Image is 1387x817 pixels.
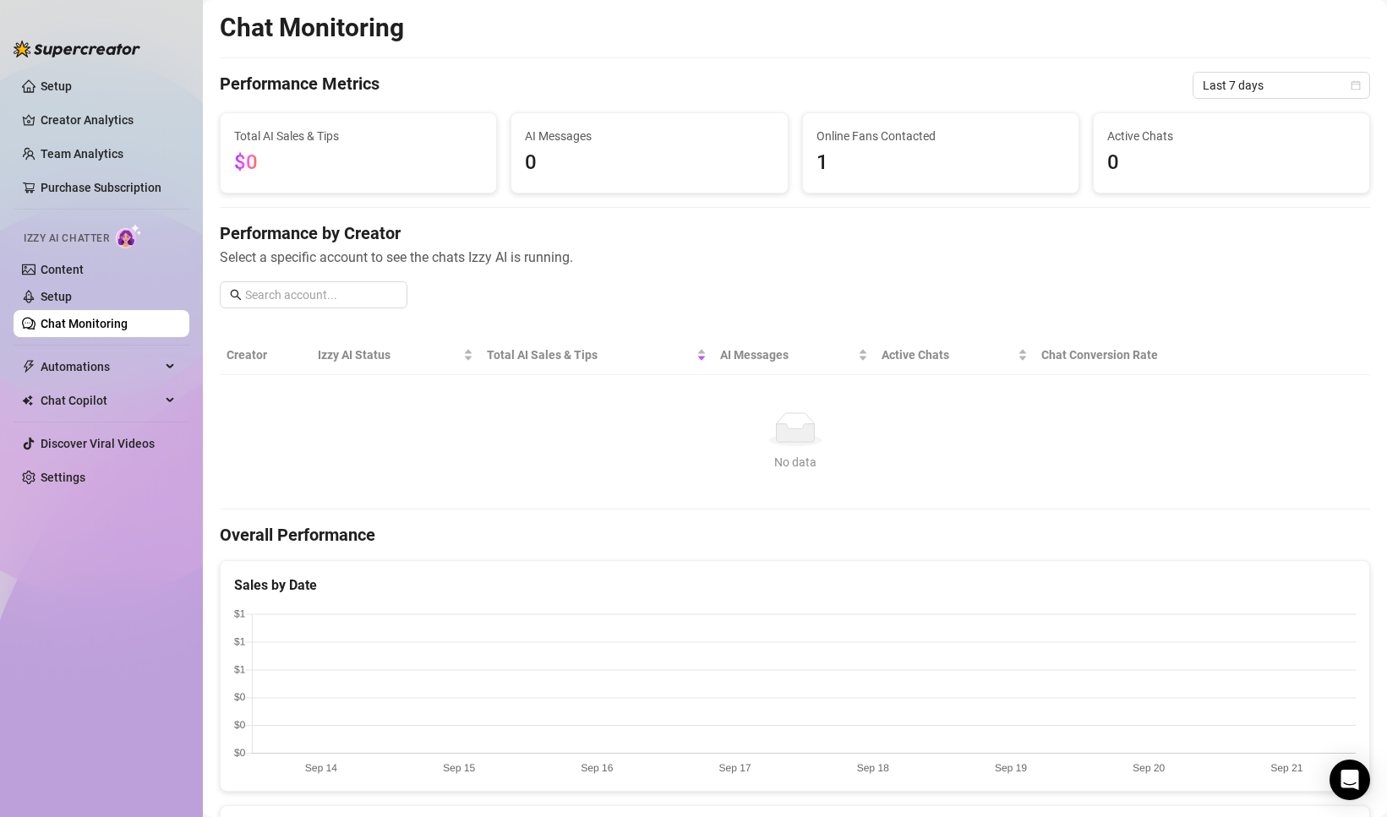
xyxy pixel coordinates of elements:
span: 0 [1107,147,1356,179]
span: calendar [1351,80,1361,90]
th: Izzy AI Status [311,335,480,375]
span: Total AI Sales & Tips [487,346,693,364]
span: Izzy AI Chatter [24,231,109,247]
span: AI Messages [525,127,773,145]
div: Open Intercom Messenger [1330,760,1370,800]
a: Discover Viral Videos [41,437,155,450]
th: Creator [220,335,311,375]
span: Izzy AI Status [318,346,460,364]
th: Chat Conversion Rate [1035,335,1255,375]
img: logo-BBDzfeDw.svg [14,41,140,57]
a: Chat Monitoring [41,317,128,330]
th: Total AI Sales & Tips [480,335,713,375]
a: Setup [41,79,72,93]
a: Creator Analytics [41,106,176,133]
a: Content [41,263,84,276]
span: search [230,289,242,301]
a: Purchase Subscription [41,174,176,201]
span: AI Messages [720,346,855,364]
h4: Performance Metrics [220,72,380,99]
span: Online Fans Contacted [816,127,1065,145]
h4: Overall Performance [220,523,1370,547]
span: Chat Copilot [41,387,161,414]
span: 0 [525,147,773,179]
span: 1 [816,147,1065,179]
h4: Performance by Creator [220,221,1370,245]
img: Chat Copilot [22,395,33,406]
span: Last 7 days [1203,73,1360,98]
a: Team Analytics [41,147,123,161]
span: Automations [41,353,161,380]
span: Active Chats [882,346,1014,364]
span: Select a specific account to see the chats Izzy AI is running. [220,247,1370,268]
span: $0 [234,150,258,174]
span: Total AI Sales & Tips [234,127,483,145]
a: Setup [41,290,72,303]
div: Sales by Date [234,575,1356,596]
img: AI Chatter [116,224,142,248]
a: Settings [41,471,85,484]
th: AI Messages [713,335,875,375]
span: Active Chats [1107,127,1356,145]
th: Active Chats [875,335,1035,375]
span: thunderbolt [22,360,35,373]
input: Search account... [245,286,397,304]
div: No data [233,453,1357,471]
h2: Chat Monitoring [220,12,404,44]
